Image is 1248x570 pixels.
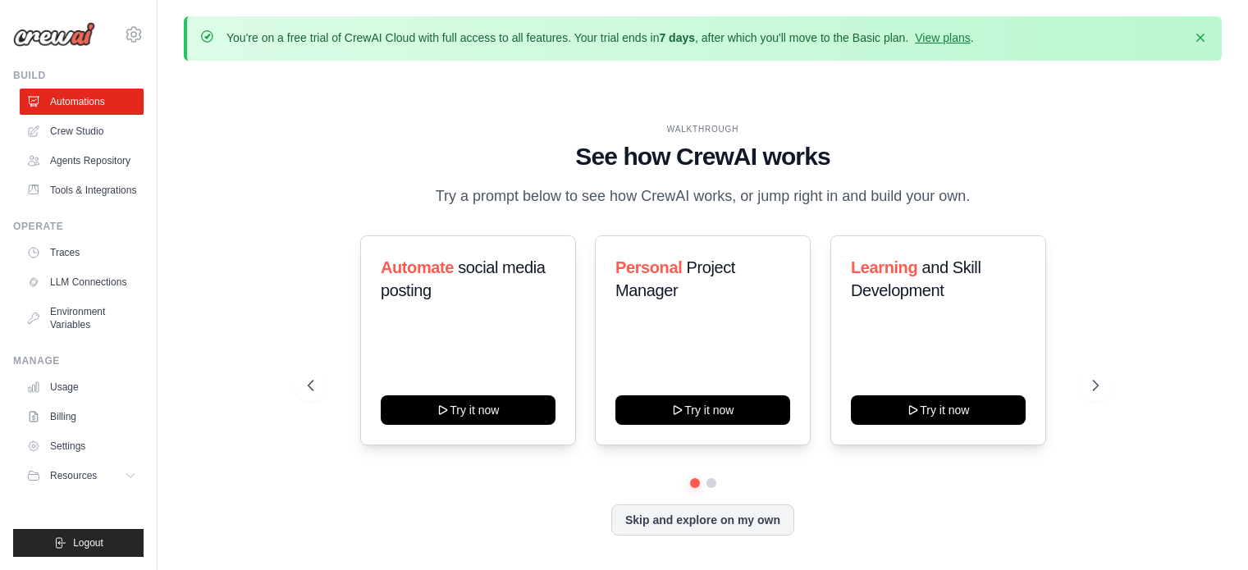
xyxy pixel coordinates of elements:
[20,433,144,459] a: Settings
[611,504,794,536] button: Skip and explore on my own
[20,463,144,489] button: Resources
[20,404,144,430] a: Billing
[20,118,144,144] a: Crew Studio
[381,395,555,425] button: Try it now
[615,395,790,425] button: Try it now
[13,69,144,82] div: Build
[851,395,1026,425] button: Try it now
[615,258,682,276] span: Personal
[915,31,970,44] a: View plans
[851,258,981,299] span: and Skill Development
[20,299,144,338] a: Environment Variables
[226,30,974,46] p: You're on a free trial of CrewAI Cloud with full access to all features. Your trial ends in , aft...
[308,123,1099,135] div: WALKTHROUGH
[13,22,95,47] img: Logo
[20,239,144,266] a: Traces
[381,258,454,276] span: Automate
[615,258,735,299] span: Project Manager
[73,536,103,549] span: Logout
[13,220,144,233] div: Operate
[427,185,979,208] p: Try a prompt below to see how CrewAI works, or jump right in and build your own.
[20,177,144,203] a: Tools & Integrations
[381,258,546,299] span: social media posting
[20,148,144,174] a: Agents Repository
[659,31,695,44] strong: 7 days
[308,142,1099,171] h1: See how CrewAI works
[20,269,144,295] a: LLM Connections
[20,89,144,115] a: Automations
[13,529,144,557] button: Logout
[851,258,917,276] span: Learning
[50,469,97,482] span: Resources
[20,374,144,400] a: Usage
[13,354,144,367] div: Manage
